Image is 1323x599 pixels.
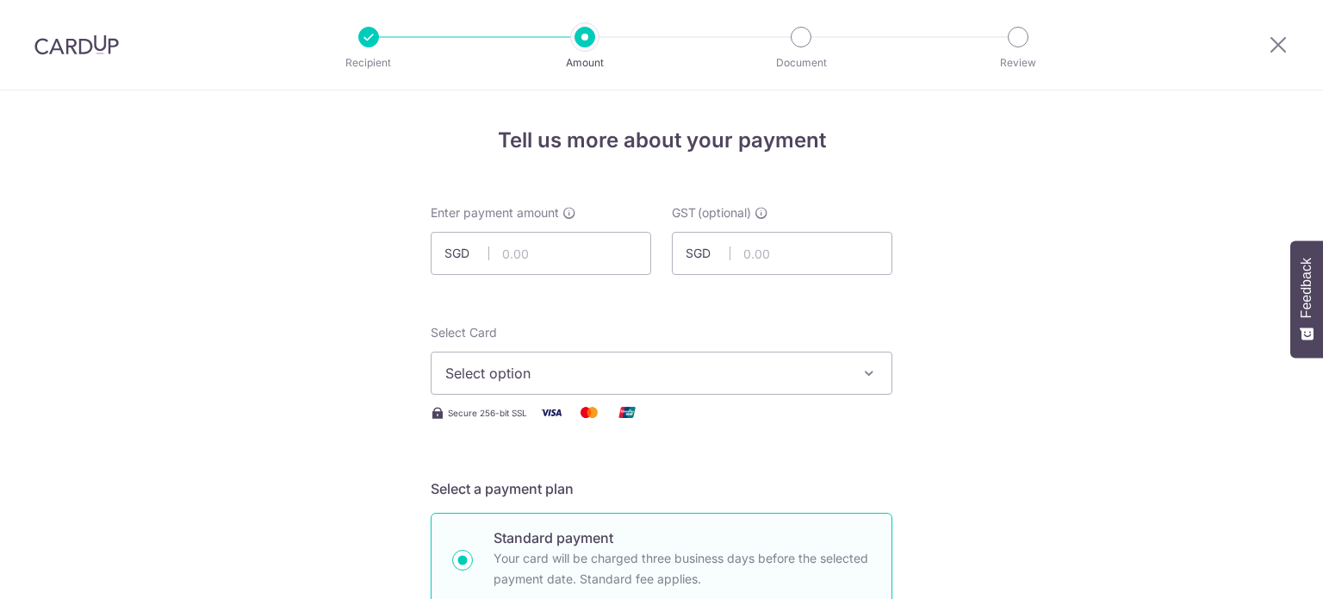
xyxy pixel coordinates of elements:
[572,402,606,423] img: Mastercard
[431,125,892,156] h4: Tell us more about your payment
[305,54,432,72] p: Recipient
[445,363,847,384] span: Select option
[444,245,489,262] span: SGD
[431,232,651,275] input: 0.00
[431,204,559,222] span: Enter payment amount
[534,402,568,423] img: Visa
[431,325,497,340] span: translation missing: en.payables.payment_networks.credit_card.summary.labels.select_card
[686,245,730,262] span: SGD
[954,54,1082,72] p: Review
[448,406,527,420] span: Secure 256-bit SSL
[737,54,865,72] p: Document
[1290,240,1323,358] button: Feedback - Show survey
[521,54,649,72] p: Amount
[610,402,644,423] img: Union Pay
[1213,547,1306,590] iframe: Opens a widget where you can find more information
[431,352,892,395] button: Select option
[698,204,751,222] span: (optional)
[431,478,892,499] h5: Select a payment plan
[34,34,119,55] img: CardUp
[494,548,871,590] p: Your card will be charged three business days before the selected payment date. Standard fee appl...
[672,232,892,275] input: 0.00
[1299,258,1314,318] span: Feedback
[494,527,871,548] p: Standard payment
[672,204,696,222] span: GST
